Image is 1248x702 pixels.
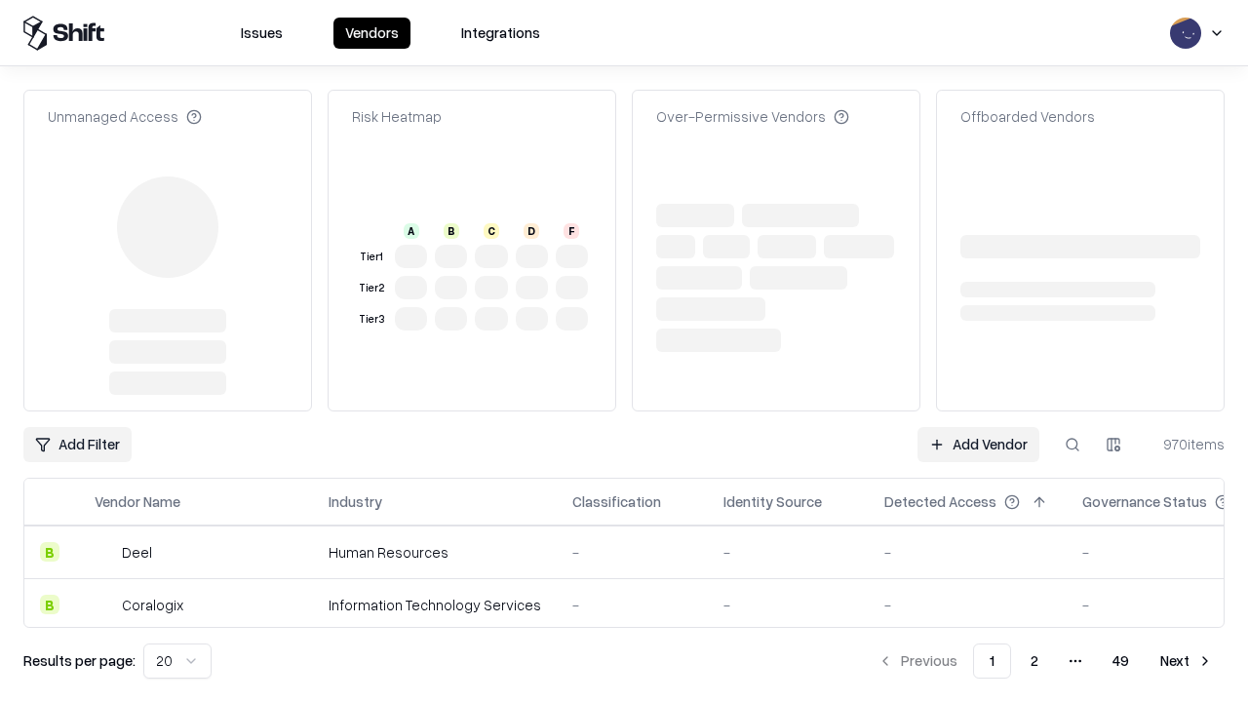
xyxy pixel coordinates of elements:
div: Industry [329,491,382,512]
div: Classification [572,491,661,512]
div: - [884,542,1051,563]
a: Add Vendor [917,427,1039,462]
div: - [723,595,853,615]
div: C [484,223,499,239]
div: Human Resources [329,542,541,563]
div: B [40,595,59,614]
button: Issues [229,18,294,49]
div: Governance Status [1082,491,1207,512]
div: Unmanaged Access [48,106,202,127]
div: Identity Source [723,491,822,512]
button: 1 [973,643,1011,679]
div: Tier 3 [356,311,387,328]
div: B [40,542,59,562]
div: Over-Permissive Vendors [656,106,849,127]
div: F [564,223,579,239]
div: Deel [122,542,152,563]
button: 2 [1015,643,1054,679]
div: Vendor Name [95,491,180,512]
div: Tier 1 [356,249,387,265]
button: Vendors [333,18,410,49]
button: Integrations [449,18,552,49]
div: - [723,542,853,563]
button: Add Filter [23,427,132,462]
div: A [404,223,419,239]
div: Coralogix [122,595,183,615]
div: Information Technology Services [329,595,541,615]
img: Deel [95,542,114,562]
div: - [572,595,692,615]
div: B [444,223,459,239]
button: Next [1149,643,1225,679]
div: Offboarded Vendors [960,106,1095,127]
div: - [884,595,1051,615]
nav: pagination [866,643,1225,679]
button: 49 [1097,643,1145,679]
p: Results per page: [23,650,136,671]
div: D [524,223,539,239]
div: - [572,542,692,563]
img: Coralogix [95,595,114,614]
div: Detected Access [884,491,996,512]
div: Risk Heatmap [352,106,442,127]
div: Tier 2 [356,280,387,296]
div: 970 items [1147,434,1225,454]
